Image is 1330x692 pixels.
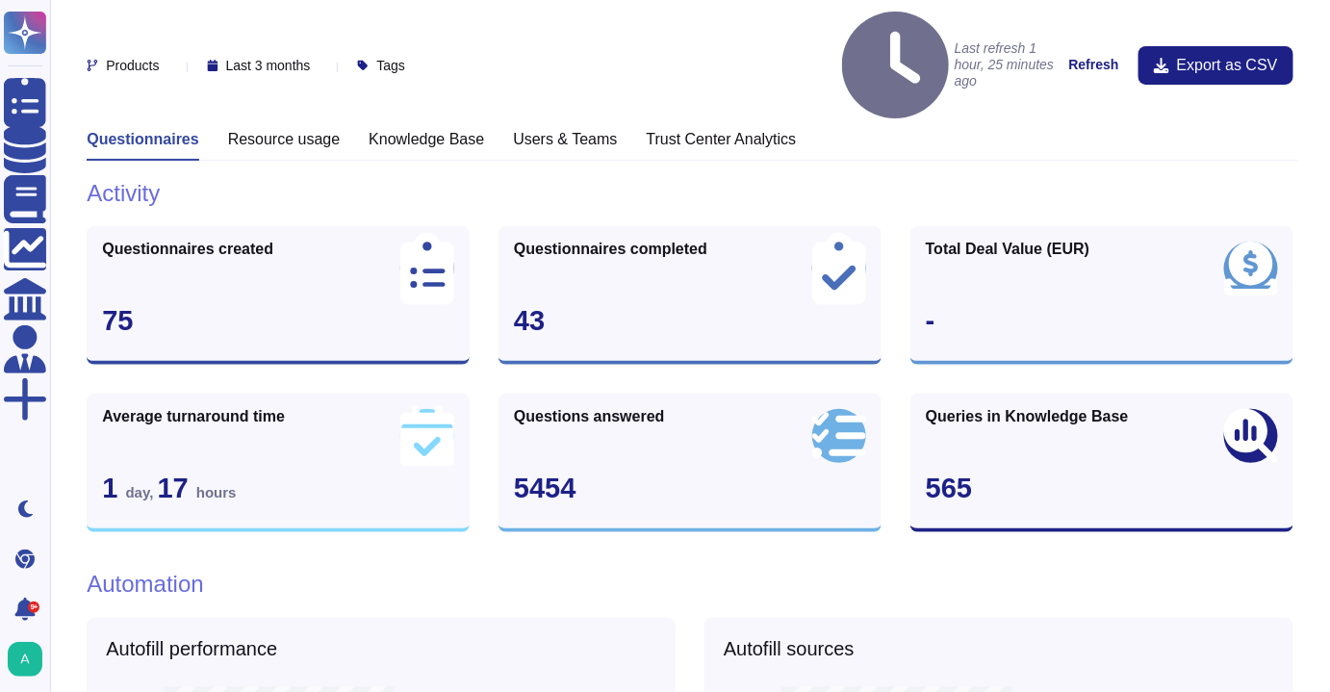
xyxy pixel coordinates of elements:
[87,571,1293,599] h1: Automation
[106,637,656,660] h5: Autofill performance
[1177,58,1278,73] span: Export as CSV
[228,130,341,148] h3: Resource usage
[842,12,1059,118] h4: Last refresh 1 hour, 25 minutes ago
[369,130,484,148] h3: Knowledge Base
[926,409,1129,424] span: Queries in Knowledge Base
[513,130,617,148] h3: Users & Teams
[376,59,405,72] span: Tags
[102,409,285,424] span: Average turnaround time
[87,180,1293,208] h1: Activity
[196,484,237,500] span: hours
[226,59,311,72] span: Last 3 months
[4,638,56,680] button: user
[28,602,39,613] div: 9+
[102,473,236,503] span: 1 17
[514,409,665,424] span: Questions answered
[1069,57,1119,72] strong: Refresh
[926,242,1089,257] span: Total Deal Value (EUR)
[514,474,866,502] div: 5454
[514,242,707,257] span: Questionnaires completed
[647,130,797,148] h3: Trust Center Analytics
[514,307,866,335] div: 43
[87,130,198,148] h3: Questionnaires
[8,642,42,677] img: user
[106,59,159,72] span: Products
[926,307,1278,335] div: -
[102,242,273,257] span: Questionnaires created
[1138,46,1293,85] button: Export as CSV
[926,474,1278,502] div: 565
[724,637,1274,660] h5: Autofill sources
[125,484,157,500] span: day ,
[102,307,454,335] div: 75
